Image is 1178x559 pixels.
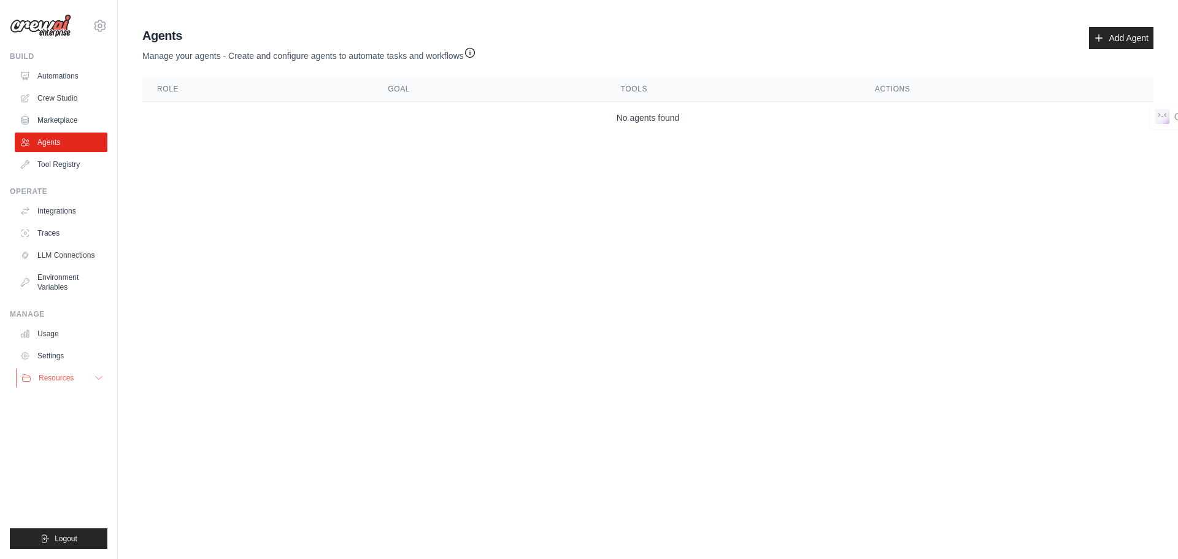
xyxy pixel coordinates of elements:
[15,155,107,174] a: Tool Registry
[55,534,77,544] span: Logout
[15,66,107,86] a: Automations
[606,77,860,102] th: Tools
[142,77,373,102] th: Role
[16,368,109,388] button: Resources
[10,309,107,319] div: Manage
[142,102,1153,134] td: No agents found
[15,245,107,265] a: LLM Connections
[142,27,476,44] h2: Agents
[10,528,107,549] button: Logout
[10,14,71,37] img: Logo
[142,44,476,62] p: Manage your agents - Create and configure agents to automate tasks and workflows
[1089,27,1153,49] a: Add Agent
[15,324,107,344] a: Usage
[15,110,107,130] a: Marketplace
[10,187,107,196] div: Operate
[15,346,107,366] a: Settings
[15,201,107,221] a: Integrations
[39,373,74,383] span: Resources
[860,77,1153,102] th: Actions
[15,268,107,297] a: Environment Variables
[15,223,107,243] a: Traces
[373,77,606,102] th: Goal
[10,52,107,61] div: Build
[15,133,107,152] a: Agents
[15,88,107,108] a: Crew Studio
